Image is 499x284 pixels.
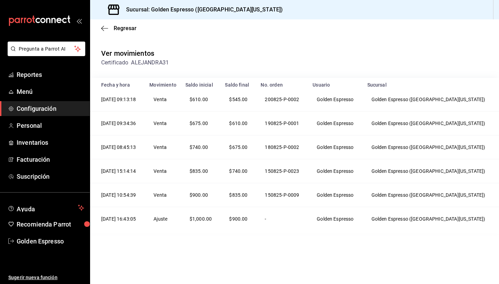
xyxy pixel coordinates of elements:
[17,121,84,130] span: Personal
[225,82,252,88] div: Saldo final
[185,82,217,88] div: Saldo inicial
[17,204,75,212] span: Ayuda
[256,207,308,231] td: -
[256,159,308,183] td: 150825-P-0023
[221,159,256,183] td: $740.00
[181,159,221,183] td: $835.00
[363,112,499,135] td: Golden Espresso ([GEOGRAPHIC_DATA][US_STATE])
[145,159,181,183] td: Venta
[181,183,221,207] td: $900.00
[90,159,145,183] td: [DATE] 15:14:14
[114,25,137,32] span: Regresar
[261,82,304,88] div: No. orden
[90,88,145,112] td: [DATE] 09:13:18
[145,183,181,207] td: Venta
[181,135,221,159] td: $740.00
[313,82,359,88] div: Usuario
[181,88,221,112] td: $610.00
[181,112,221,135] td: $675.00
[8,42,85,56] button: Pregunta a Parrot AI
[90,112,145,135] td: [DATE] 09:34:36
[221,112,256,135] td: $610.00
[363,183,499,207] td: Golden Espresso ([GEOGRAPHIC_DATA][US_STATE])
[17,70,84,79] span: Reportes
[145,207,181,231] td: Ajuste
[101,59,128,67] div: Certificado
[76,18,82,24] button: open_drawer_menu
[363,159,499,183] td: Golden Espresso ([GEOGRAPHIC_DATA][US_STATE])
[17,237,84,246] span: Golden Espresso
[221,88,256,112] td: $545.00
[90,183,145,207] td: [DATE] 10:54:39
[131,59,168,67] span: ALEJANDRA31
[121,6,283,14] h3: Sucursal: Golden Espresso ([GEOGRAPHIC_DATA][US_STATE])
[145,112,181,135] td: Venta
[256,135,308,159] td: 180825-P-0002
[17,155,84,164] span: Facturación
[101,82,141,88] div: Fecha y hora
[308,207,363,231] td: Golden Espresso
[221,207,256,231] td: $900.00
[8,274,84,281] span: Sugerir nueva función
[17,220,84,229] span: Recomienda Parrot
[17,138,84,147] span: Inventarios
[101,25,137,32] button: Regresar
[363,207,499,231] td: Golden Espresso ([GEOGRAPHIC_DATA][US_STATE])
[308,135,363,159] td: Golden Espresso
[221,183,256,207] td: $835.00
[17,172,84,181] span: Suscripción
[256,112,308,135] td: 190825-P-0001
[5,50,85,57] a: Pregunta a Parrot AI
[145,88,181,112] td: Venta
[90,207,145,231] td: [DATE] 16:43:05
[90,135,145,159] td: [DATE] 08:45:13
[308,112,363,135] td: Golden Espresso
[308,183,363,207] td: Golden Espresso
[17,104,84,113] span: Configuración
[308,159,363,183] td: Golden Espresso
[149,82,177,88] div: Movimiento
[145,135,181,159] td: Venta
[308,88,363,112] td: Golden Espresso
[181,207,221,231] td: $1,000.00
[256,88,308,112] td: 200825-P-0002
[221,135,256,159] td: $675.00
[367,82,488,88] div: Sucursal
[363,135,499,159] td: Golden Espresso ([GEOGRAPHIC_DATA][US_STATE])
[256,183,308,207] td: 150825-P-0009
[19,45,75,53] span: Pregunta a Parrot AI
[17,87,84,96] span: Menú
[101,48,154,59] div: Ver movimientos
[363,88,499,112] td: Golden Espresso ([GEOGRAPHIC_DATA][US_STATE])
